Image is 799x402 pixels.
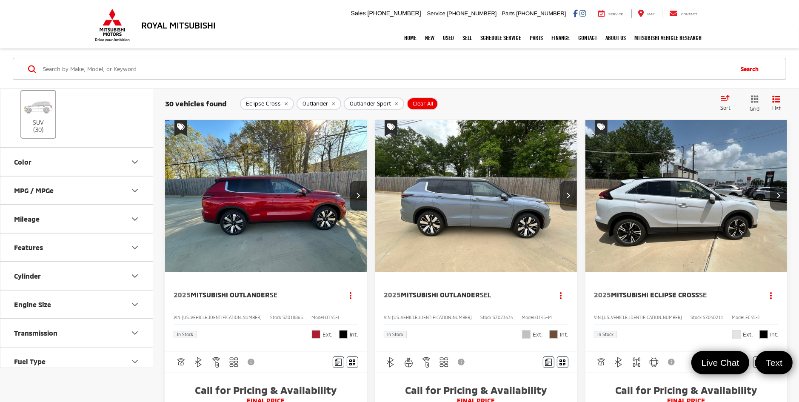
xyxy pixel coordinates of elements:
[344,97,404,110] button: remove Outlander%20Sport
[384,290,545,299] a: 2025Mitsubishi OutlanderSEL
[611,291,699,299] span: Mitsubishi Eclipse Cross
[0,319,154,347] button: TransmissionTransmission
[663,9,704,18] a: Contact
[699,291,707,299] span: SE
[716,95,740,112] button: Select sort value
[522,330,531,339] span: Moonstone Gray Metallic/Black Roof
[130,157,140,167] div: Color
[608,12,623,16] span: Service
[681,12,697,16] span: Contact
[193,357,204,368] img: Bluetooth®
[174,291,191,299] span: 2025
[14,300,51,308] div: Engine Size
[573,10,578,17] a: Facebook: Click to visit our Facebook page
[594,291,611,299] span: 2025
[375,120,578,271] a: 2025 Mitsubishi Outlander SEL2025 Mitsubishi Outlander SEL2025 Mitsubishi Outlander SEL2025 Mitsu...
[560,181,577,211] button: Next image
[413,100,433,107] span: Clear All
[631,9,661,18] a: Map
[458,27,476,48] a: Sell
[750,105,759,112] span: Grid
[770,292,772,299] span: dropdown dots
[165,120,368,271] a: 2025 Mitsubishi Outlander SE2025 Mitsubishi Outlander SE2025 Mitsubishi Outlander SE2025 Mitsubis...
[14,186,54,194] div: MPG / MPGe
[400,27,421,48] a: Home
[522,315,535,320] span: Model:
[339,330,348,339] span: Black
[93,9,131,42] img: Mitsubishi
[755,359,762,366] img: Comments
[244,353,259,371] button: View Disclaimer
[165,120,368,271] div: 2025 Mitsubishi Outlander SE 0
[387,332,403,336] span: In Stock
[141,20,216,30] h3: Royal Mitsubishi
[421,357,432,368] img: Remote Start
[0,348,154,375] button: Fuel TypeFuel Type
[0,291,154,318] button: Engine SizeEngine Size
[595,120,608,136] span: Special
[174,315,182,320] span: VIN:
[545,359,552,366] img: Comments
[480,315,493,320] span: Stock:
[14,329,57,337] div: Transmission
[384,384,568,396] span: Call for Pricing & Availability
[130,299,140,310] div: Engine Size
[592,9,630,18] a: Service
[385,120,397,136] span: Special
[439,27,458,48] a: Used
[270,291,277,299] span: SE
[560,292,562,299] span: dropdown dots
[22,95,54,119] img: SUV
[350,181,367,211] button: Next image
[0,177,154,204] button: MPG / MPGeMPG / MPGe
[764,288,779,302] button: Actions
[745,315,759,320] span: EC45-J
[454,353,469,371] button: View Disclaimer
[554,288,568,302] button: Actions
[302,100,328,107] span: Outlander
[407,97,438,110] button: Clear All
[14,243,43,251] div: Features
[697,357,744,368] span: Live Chat
[392,315,472,320] span: [US_VEHICLE_IDENTIFICATION_NUMBER]
[322,331,333,339] span: Ext.
[579,10,586,17] a: Instagram: Click to visit our Instagram page
[649,357,659,368] img: Android Auto
[130,271,140,281] div: Cylinder
[401,291,480,299] span: Mitsubishi Outlander
[174,384,358,396] span: Call for Pricing & Availability
[614,357,624,368] img: Bluetooth®
[130,328,140,338] div: Transmission
[350,100,391,107] span: Outlander Sport
[549,330,558,339] span: Brick Brown
[240,97,294,110] button: remove Eclipse%20Cross
[165,120,368,272] img: 2025 Mitsubishi Outlander SE
[631,357,642,368] img: 4WD/AWD
[182,315,262,320] span: [US_VEHICLE_IDENTIFICATION_NUMBER]
[585,120,788,272] img: 2025 Mitsubishi Eclipse Cross SE
[375,120,578,271] div: 2025 Mitsubishi Outlander SEL 0
[174,120,187,136] span: Special
[703,315,723,320] span: SZ040211
[0,234,154,261] button: FeaturesFeatures
[175,357,186,368] img: Adaptive Cruise Control
[762,357,787,368] span: Text
[165,99,227,108] span: 30 vehicles found
[648,12,655,16] span: Map
[368,10,421,17] span: [PHONE_NUMBER]
[14,215,40,223] div: Mileage
[297,97,341,110] button: remove Outlander
[246,100,281,107] span: Eclipse Cross
[14,357,46,365] div: Fuel Type
[770,181,787,211] button: Next image
[585,120,788,271] a: 2025 Mitsubishi Eclipse Cross SE2025 Mitsubishi Eclipse Cross SE2025 Mitsubishi Eclipse Cross SE2...
[594,384,779,396] span: Call for Pricing & Availability
[560,331,568,339] span: Int.
[597,332,614,336] span: In Stock
[732,330,741,339] span: White Diamond
[351,10,366,17] span: Sales
[601,27,630,48] a: About Us
[493,315,513,320] span: SZ023634
[421,27,439,48] a: New
[228,357,239,368] img: 3rd Row Seating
